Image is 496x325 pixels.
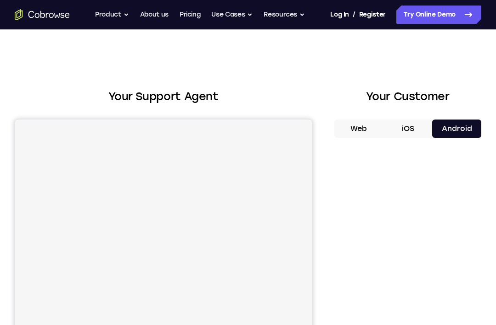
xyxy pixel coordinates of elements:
h2: Your Support Agent [15,88,312,105]
button: Resources [264,6,305,24]
button: Product [95,6,129,24]
a: Go to the home page [15,9,70,20]
button: Web [334,120,383,138]
a: Pricing [180,6,201,24]
a: Log In [330,6,349,24]
h2: Your Customer [334,88,481,105]
a: Register [359,6,386,24]
span: / [353,9,355,20]
button: iOS [383,120,433,138]
a: About us [140,6,169,24]
a: Try Online Demo [396,6,481,24]
button: Use Cases [211,6,253,24]
button: Android [432,120,481,138]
